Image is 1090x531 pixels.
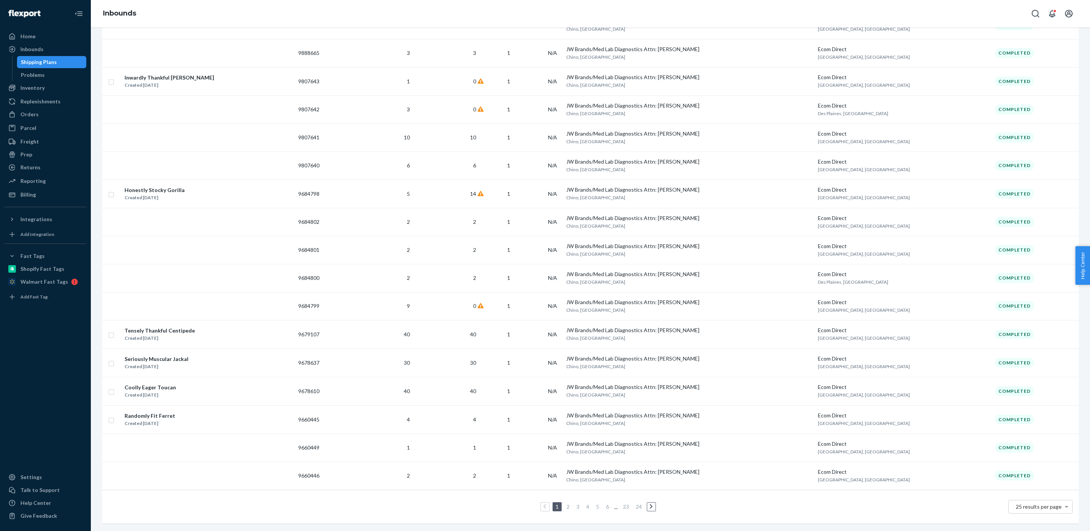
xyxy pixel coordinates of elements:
[20,138,39,145] div: Freight
[5,213,86,225] button: Integrations
[1045,6,1060,21] button: Open notifications
[5,95,86,108] a: Replenishments
[473,303,476,309] span: 0
[470,388,476,394] span: 40
[566,54,625,60] span: Chino, [GEOGRAPHIC_DATA]
[818,111,888,116] span: Des Plaines, [GEOGRAPHIC_DATA]
[818,130,989,137] div: Ecom Direct
[20,499,51,507] div: Help Center
[548,388,557,394] span: N/A
[566,412,812,419] div: JW Brands/Med Lab Diagnostics Attn: [PERSON_NAME]
[20,473,42,481] div: Settings
[407,78,410,84] span: 1
[5,484,86,496] a: Talk to Support
[125,334,195,342] div: Created [DATE]
[565,503,571,510] a: Page 2
[995,443,1034,452] div: Completed
[995,77,1034,86] div: Completed
[295,95,344,123] td: 9807642
[125,384,176,391] div: Coolly Eager Toucan
[818,383,989,391] div: Ecom Direct
[407,247,410,253] span: 2
[20,164,40,171] div: Returns
[1075,246,1090,285] button: Help Center
[5,136,86,148] a: Freight
[125,327,195,334] div: Tensely Thankful Centipede
[566,158,812,166] div: JW Brands/Med Lab Diagnostics Attn: [PERSON_NAME]
[21,58,57,66] div: Shipping Plans
[566,26,625,32] span: Chino, [GEOGRAPHIC_DATA]
[995,273,1034,283] div: Completed
[507,303,510,309] span: 1
[507,219,510,225] span: 1
[507,444,510,451] span: 1
[566,420,625,426] span: Chino, [GEOGRAPHIC_DATA]
[566,326,812,334] div: JW Brands/Med Lab Diagnostics Attn: [PERSON_NAME]
[566,440,812,448] div: JW Brands/Med Lab Diagnostics Attn: [PERSON_NAME]
[995,301,1034,311] div: Completed
[566,279,625,285] span: Chino, [GEOGRAPHIC_DATA]
[818,186,989,194] div: Ecom Direct
[20,216,52,223] div: Integrations
[5,263,86,275] a: Shopify Fast Tags
[995,245,1034,255] div: Completed
[5,148,86,161] a: Prep
[634,503,643,510] a: Page 24
[125,194,185,201] div: Created [DATE]
[20,84,45,92] div: Inventory
[818,195,910,200] span: [GEOGRAPHIC_DATA], [GEOGRAPHIC_DATA]
[125,391,176,399] div: Created [DATE]
[566,449,625,454] span: Chino, [GEOGRAPHIC_DATA]
[548,106,557,112] span: N/A
[507,50,510,56] span: 1
[818,420,910,426] span: [GEOGRAPHIC_DATA], [GEOGRAPHIC_DATA]
[604,503,610,510] a: Page 6
[566,477,625,483] span: Chino, [GEOGRAPHIC_DATA]
[295,123,344,151] td: 9807641
[295,320,344,348] td: 9679107
[548,162,557,169] span: N/A
[566,45,812,53] div: JW Brands/Med Lab Diagnostics Attn: [PERSON_NAME]
[548,78,557,84] span: N/A
[995,386,1034,396] div: Completed
[295,67,344,95] td: 9807643
[575,503,581,510] a: Page 3
[125,420,175,427] div: Created [DATE]
[5,228,86,241] a: Add Integration
[548,50,557,56] span: N/A
[404,331,410,337] span: 40
[818,412,989,419] div: Ecom Direct
[566,223,625,229] span: Chino, [GEOGRAPHIC_DATA]
[20,252,45,260] div: Fast Tags
[20,177,46,185] div: Reporting
[5,82,86,94] a: Inventory
[470,359,476,366] span: 30
[470,331,476,337] span: 40
[20,278,68,286] div: Walmart Fast Tags
[566,364,625,369] span: Chino, [GEOGRAPHIC_DATA]
[407,275,410,281] span: 2
[5,161,86,173] a: Returns
[507,416,510,423] span: 1
[20,191,36,198] div: Billing
[818,45,989,53] div: Ecom Direct
[20,124,36,132] div: Parcel
[473,106,476,112] span: 0
[407,303,410,309] span: 9
[548,247,557,253] span: N/A
[295,180,344,208] td: 9684798
[995,471,1034,480] div: Completed
[818,279,888,285] span: Des Plaines, [GEOGRAPHIC_DATA]
[818,364,910,369] span: [GEOGRAPHIC_DATA], [GEOGRAPHIC_DATA]
[125,412,175,420] div: Randomly Fit Ferret
[407,191,410,197] span: 5
[566,468,812,476] div: JW Brands/Med Lab Diagnostics Attn: [PERSON_NAME]
[818,335,910,341] span: [GEOGRAPHIC_DATA], [GEOGRAPHIC_DATA]
[5,471,86,483] a: Settings
[621,503,631,510] a: Page 23
[566,298,812,306] div: JW Brands/Med Lab Diagnostics Attn: [PERSON_NAME]
[5,43,86,55] a: Inbounds
[818,392,910,398] span: [GEOGRAPHIC_DATA], [GEOGRAPHIC_DATA]
[507,247,510,253] span: 1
